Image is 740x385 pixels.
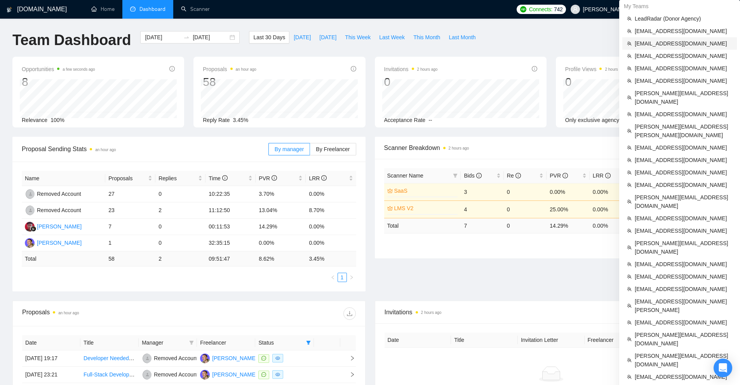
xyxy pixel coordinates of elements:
span: info-circle [605,173,611,178]
span: [EMAIL_ADDRESS][DOMAIN_NAME] [635,64,732,73]
time: an hour ago [95,148,116,152]
img: RA [143,354,152,363]
span: team [627,29,632,33]
span: filter [188,337,195,348]
span: This Month [413,33,440,42]
span: Manager [142,338,186,347]
td: 58 [105,251,155,267]
time: 2 hours ago [421,310,442,315]
td: 0.00% [590,200,632,218]
span: Time [209,175,227,181]
div: [PERSON_NAME] [37,239,82,247]
span: right [343,355,355,361]
td: 0 [504,183,547,200]
td: [DATE] 19:17 [22,350,80,367]
span: team [627,262,632,267]
span: [EMAIL_ADDRESS][DOMAIN_NAME] [635,143,732,152]
th: Freelancer [585,333,651,348]
span: team [627,95,632,100]
span: info-circle [272,175,277,181]
span: team [627,41,632,46]
span: team [627,78,632,83]
td: 0.00% [306,186,356,202]
td: 2 [155,202,205,219]
th: Replies [155,171,205,186]
span: team [627,337,632,341]
span: info-circle [351,66,356,71]
a: EG[PERSON_NAME] [25,223,82,229]
span: info-circle [532,66,537,71]
span: Re [507,172,521,179]
div: [PERSON_NAME] [212,370,257,379]
span: LeadRadar (Donor Agency) [635,14,732,23]
td: 3 [461,183,503,200]
span: team [627,170,632,175]
span: Proposal Sending Stats [22,144,268,154]
a: Full-Stack Developer Needed for Classic & Exotic Car Dealership Website [84,371,262,378]
span: [EMAIL_ADDRESS][DOMAIN_NAME] [635,156,732,164]
span: Connects: [529,5,552,14]
a: homeHome [91,6,115,12]
th: Proposals [105,171,155,186]
time: 2 hours ago [449,146,469,150]
img: BS [25,238,35,248]
button: Last 30 Days [249,31,289,44]
span: By Freelancer [316,146,350,152]
span: team [627,199,632,204]
span: team [627,129,632,133]
span: eye [275,372,280,377]
span: LRR [309,175,327,181]
td: 0.00% [256,235,306,251]
span: download [344,310,355,317]
span: Only exclusive agency members [565,117,644,123]
span: PVR [550,172,568,179]
span: Bids [464,172,481,179]
td: 0.00% [590,183,632,200]
span: Reply Rate [203,117,230,123]
a: SaaS [394,186,456,195]
td: 8.70% [306,202,356,219]
span: filter [189,340,194,345]
span: to [183,34,190,40]
span: [EMAIL_ADDRESS][DOMAIN_NAME] [635,214,732,223]
td: 25.00% [547,200,589,218]
a: 1 [338,273,346,282]
span: Proposals [203,64,256,74]
span: PVR [259,175,277,181]
button: left [328,273,338,282]
td: 2 [155,251,205,267]
button: download [343,307,356,320]
div: 0 [565,75,626,89]
div: [PERSON_NAME] [212,354,257,362]
span: Status [258,338,303,347]
td: 23 [105,202,155,219]
td: Total [384,218,461,233]
span: team [627,245,632,250]
input: Start date [145,33,180,42]
span: [EMAIL_ADDRESS][DOMAIN_NAME] [635,77,732,85]
span: info-circle [476,173,482,178]
span: [PERSON_NAME][EMAIL_ADDRESS][DOMAIN_NAME] [635,89,732,106]
td: 14.29% [256,219,306,235]
h1: Team Dashboard [12,31,131,49]
span: right [343,372,355,377]
span: Proposals [108,174,146,183]
span: Relevance [22,117,47,123]
th: Title [80,335,139,350]
span: team [627,16,632,21]
img: RA [26,206,35,215]
span: message [261,372,266,377]
span: Invitations [385,307,718,317]
span: team [627,158,632,162]
div: Removed Account [154,354,198,362]
span: filter [451,170,459,181]
td: 0.00% [547,183,589,200]
span: [PERSON_NAME][EMAIL_ADDRESS][PERSON_NAME][DOMAIN_NAME] [635,122,732,139]
span: [EMAIL_ADDRESS][DOMAIN_NAME] [635,110,732,118]
span: eye [275,356,280,361]
span: [DATE] [294,33,311,42]
div: Removed Account [154,370,198,379]
button: Last Month [444,31,480,44]
span: [EMAIL_ADDRESS][DOMAIN_NAME] [635,52,732,60]
span: team [627,358,632,362]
